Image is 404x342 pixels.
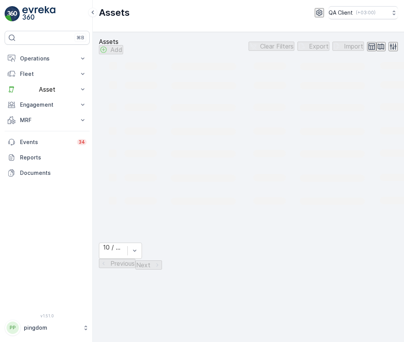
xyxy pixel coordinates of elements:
[99,38,123,45] p: Assets
[135,260,162,270] button: Next
[5,150,90,165] a: Reports
[136,262,150,268] p: Next
[5,320,90,336] button: PPpingdom
[20,116,74,124] p: MRF
[20,101,74,109] p: Engagement
[344,43,363,50] p: Import
[5,313,90,318] span: v 1.51.0
[20,55,74,62] p: Operations
[20,70,74,78] p: Fleet
[99,45,123,54] button: Add
[329,6,398,19] button: QA Client(+03:00)
[77,35,84,41] p: ⌘B
[329,9,353,17] p: QA Client
[249,42,294,51] button: Clear Filters
[5,66,90,82] button: Fleet
[20,169,87,177] p: Documents
[99,7,130,19] p: Assets
[5,82,90,97] button: Asset
[5,165,90,181] a: Documents
[110,260,135,267] p: Previous
[22,6,55,22] img: logo_light-DOdMpM7g.png
[5,51,90,66] button: Operations
[7,322,19,334] div: PP
[297,42,329,51] button: Export
[260,43,294,50] p: Clear Filters
[20,154,87,161] p: Reports
[24,324,79,332] p: pingdom
[5,6,20,22] img: logo
[20,138,72,146] p: Events
[99,259,135,268] button: Previous
[110,46,122,53] p: Add
[20,86,74,93] p: Asset
[78,139,85,145] p: 34
[5,134,90,150] a: Events34
[5,97,90,112] button: Engagement
[332,42,364,51] button: Import
[5,112,90,128] button: MRF
[103,244,124,251] div: 10 / Page
[309,43,329,50] p: Export
[356,10,376,16] p: ( +03:00 )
